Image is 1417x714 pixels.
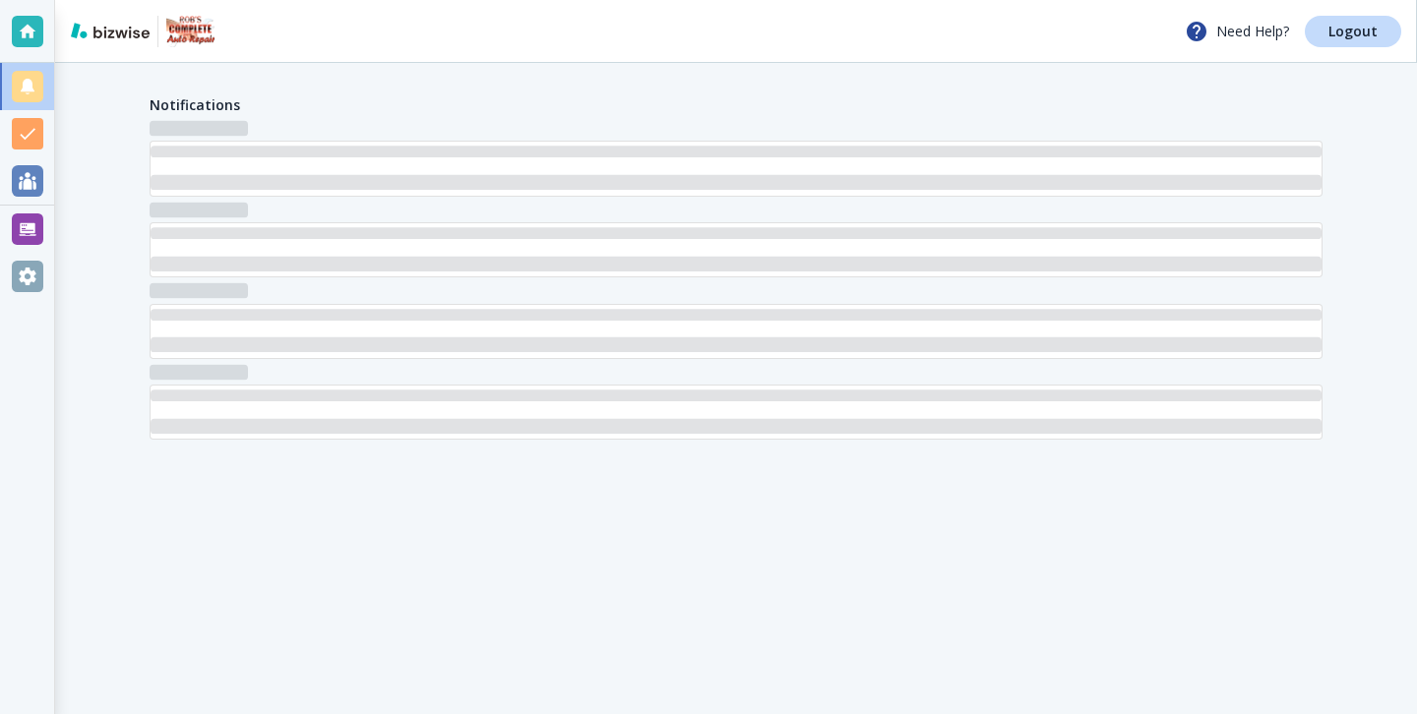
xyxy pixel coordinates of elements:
[71,23,150,38] img: bizwise
[150,94,240,115] h4: Notifications
[1185,20,1289,43] p: Need Help?
[1328,25,1378,38] p: Logout
[166,16,215,47] img: Rob's Complete Auto Repair
[1305,16,1401,47] a: Logout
